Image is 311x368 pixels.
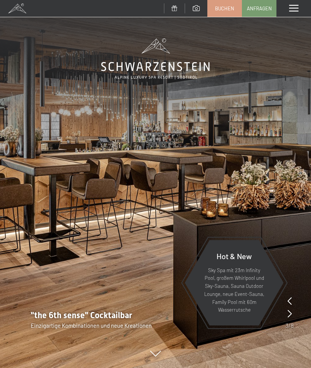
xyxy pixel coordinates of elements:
span: Einzigartige Kombinationen und neue Kreationen [31,322,152,329]
span: Hot & New [217,251,252,261]
span: 3 [285,321,288,330]
span: Buchen [215,5,234,12]
a: Anfragen [242,0,276,16]
a: Hot & New Sky Spa mit 23m Infinity Pool, großem Whirlpool und Sky-Sauna, Sauna Outdoor Lounge, ne... [184,240,284,326]
span: 8 [291,321,294,330]
span: Anfragen [247,5,272,12]
p: Sky Spa mit 23m Infinity Pool, großem Whirlpool und Sky-Sauna, Sauna Outdoor Lounge, neue Event-S... [203,266,265,314]
span: / [288,321,291,330]
span: "the 6th sense" Cocktailbar [31,310,132,320]
a: Buchen [208,0,242,16]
